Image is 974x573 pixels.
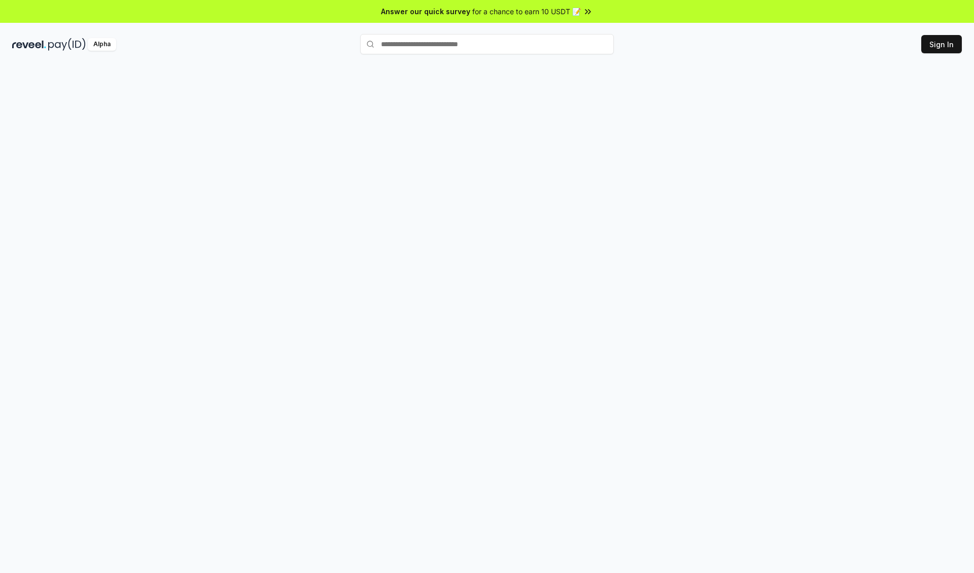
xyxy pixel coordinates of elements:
img: pay_id [48,38,86,51]
span: for a chance to earn 10 USDT 📝 [472,6,581,17]
div: Alpha [88,38,116,51]
button: Sign In [921,35,962,53]
img: reveel_dark [12,38,46,51]
span: Answer our quick survey [381,6,470,17]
